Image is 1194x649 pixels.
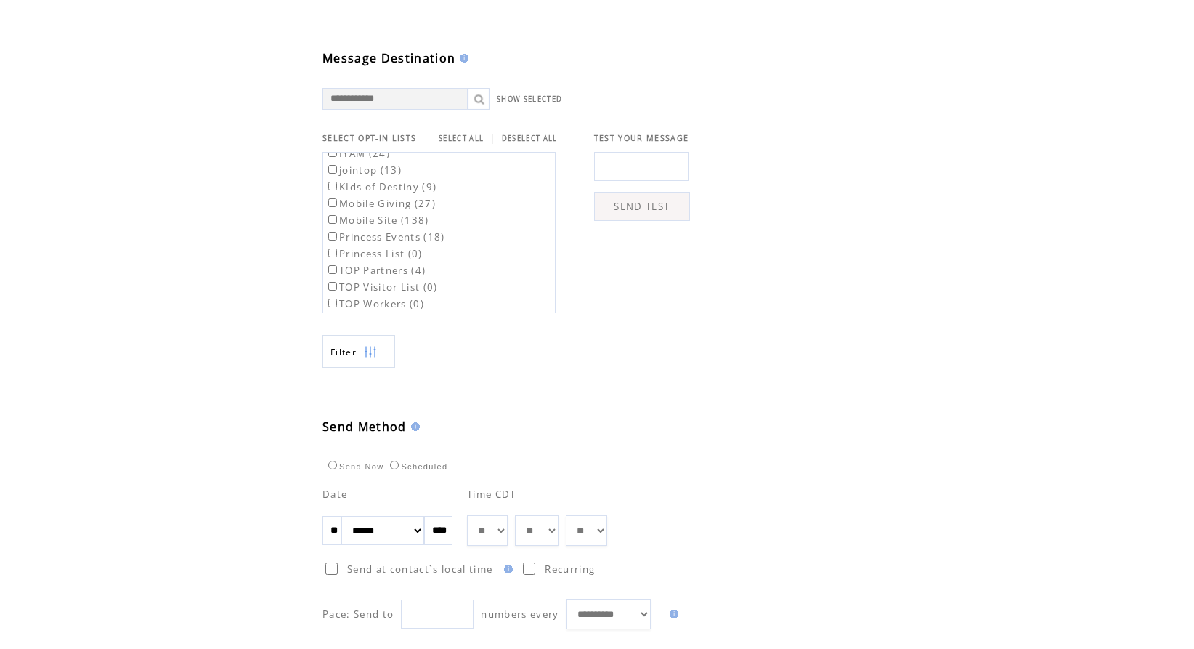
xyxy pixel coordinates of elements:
[325,180,436,193] label: KIds of Destiny (9)
[545,563,595,576] span: Recurring
[467,488,516,501] span: Time CDT
[594,192,690,221] a: SEND TEST
[322,419,407,435] span: Send Method
[328,198,337,207] input: Mobile Giving (27)
[490,132,495,145] span: |
[502,134,558,143] a: DESELECT ALL
[328,265,337,274] input: TOP Partners (4)
[500,565,513,573] img: help.gif
[328,182,337,190] input: KIds of Destiny (9)
[322,50,455,66] span: Message Destination
[328,215,337,224] input: Mobile Site (138)
[325,164,402,177] label: jointop (13)
[439,134,484,143] a: SELECT ALL
[594,133,689,143] span: TEST YOUR MESSAGE
[325,214,429,227] label: Mobile Site (138)
[390,461,399,469] input: Scheduled
[325,147,390,160] label: IYAM (24)
[328,249,337,257] input: Princess List (0)
[386,462,447,471] label: Scheduled
[325,247,423,260] label: Princess List (0)
[481,608,559,621] span: numbers every
[328,148,337,157] input: IYAM (24)
[330,346,357,358] span: Show filters
[665,610,678,618] img: help.gif
[325,281,438,294] label: TOP Visitor List (0)
[455,54,468,63] img: help.gif
[325,230,445,243] label: Princess Events (18)
[364,336,377,368] img: filters.png
[325,197,436,210] label: Mobile Giving (27)
[322,335,395,368] a: Filter
[328,165,337,174] input: jointop (13)
[328,461,337,469] input: Send Now
[322,133,416,143] span: SELECT OPT-IN LISTS
[322,488,347,501] span: Date
[328,282,337,291] input: TOP Visitor List (0)
[322,608,394,621] span: Pace: Send to
[407,422,420,431] img: help.gif
[325,264,426,277] label: TOP Partners (4)
[325,462,383,471] label: Send Now
[328,299,337,307] input: TOP Workers (0)
[497,94,562,104] a: SHOW SELECTED
[347,563,492,576] span: Send at contact`s local time
[328,232,337,241] input: Princess Events (18)
[325,297,424,310] label: TOP Workers (0)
